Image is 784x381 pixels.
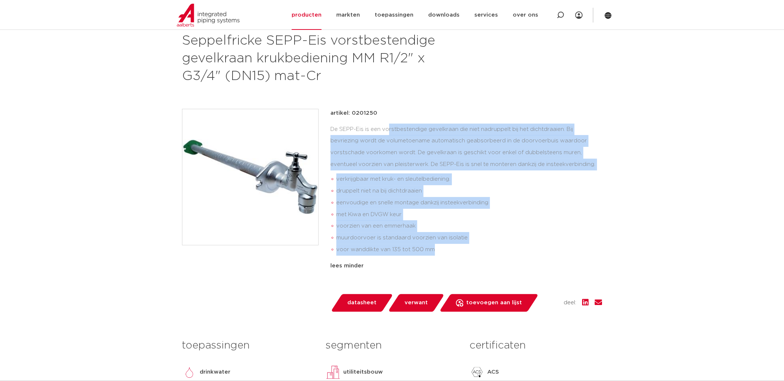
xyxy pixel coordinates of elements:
img: Product Image for Seppelfricke SEPP-Eis vorstbestendige gevelkraan krukbediening MM R1/2" x G3/4"... [182,109,318,245]
li: voorzien van een emmerhaak [336,220,602,232]
li: eenvoudige en snelle montage dankzij insteekverbinding [336,197,602,209]
h3: certificaten [470,338,602,353]
span: verwant [405,297,428,309]
span: toevoegen aan lijst [466,297,522,309]
h1: Seppelfricke SEPP-Eis vorstbestendige gevelkraan krukbediening MM R1/2" x G3/4" (DN15) mat-Cr [182,32,459,85]
h3: segmenten [326,338,458,353]
li: verkrijgbaar met kruk- en sleutelbediening. [336,173,602,185]
li: voor wanddikte van 135 tot 500 mm [336,244,602,256]
img: drinkwater [182,365,197,380]
p: ACS [487,368,499,377]
h3: toepassingen [182,338,314,353]
p: drinkwater [200,368,230,377]
span: deel: [564,298,576,307]
img: ACS [470,365,484,380]
img: utiliteitsbouw [326,365,340,380]
li: muurdoorvoer is standaard voorzien van isolatie [336,232,602,244]
a: datasheet [330,294,393,312]
li: druppelt niet na bij dichtdraaien [336,185,602,197]
p: utiliteitsbouw [343,368,383,377]
span: datasheet [347,297,376,309]
p: artikel: 0201250 [330,109,377,118]
div: lees minder [330,261,602,270]
li: met Kiwa en DVGW keur [336,209,602,221]
a: verwant [388,294,444,312]
div: De SEPP-Eis is een vorstbestendige gevelkraan die niet nadruppelt bij het dichtdraaien. Bij bevri... [330,124,602,259]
